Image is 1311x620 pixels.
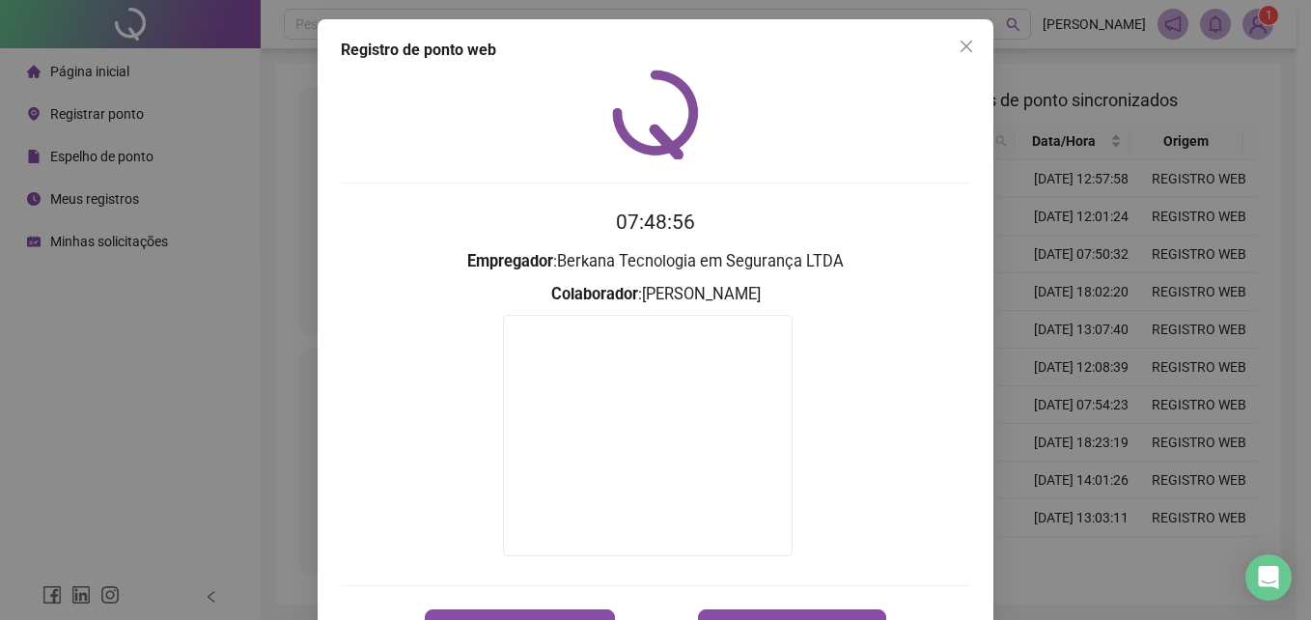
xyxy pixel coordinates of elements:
span: close [959,39,974,54]
div: Open Intercom Messenger [1245,554,1292,601]
h3: : Berkana Tecnologia em Segurança LTDA [341,249,970,274]
strong: Empregador [467,252,553,270]
img: QRPoint [612,70,699,159]
time: 07:48:56 [616,211,695,234]
button: Close [951,31,982,62]
div: Registro de ponto web [341,39,970,62]
strong: Colaborador [551,285,638,303]
h3: : [PERSON_NAME] [341,282,970,307]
